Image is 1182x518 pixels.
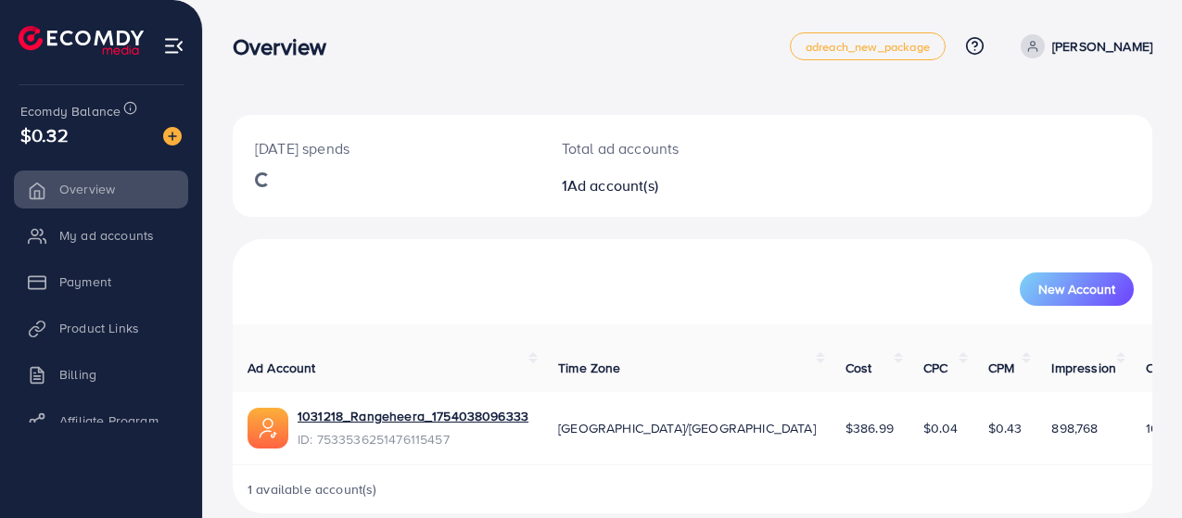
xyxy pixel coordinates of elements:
[20,102,121,120] span: Ecomdy Balance
[923,359,947,377] span: CPC
[1013,34,1152,58] a: [PERSON_NAME]
[567,175,658,196] span: Ad account(s)
[19,26,144,55] img: logo
[923,419,959,437] span: $0.04
[1051,419,1098,437] span: 898,768
[1038,283,1115,296] span: New Account
[298,430,528,449] span: ID: 7533536251476115457
[20,121,69,148] span: $0.32
[1051,359,1116,377] span: Impression
[988,419,1023,437] span: $0.43
[790,32,946,60] a: adreach_new_package
[1146,359,1181,377] span: Clicks
[1146,419,1182,437] span: 10,787
[845,359,872,377] span: Cost
[558,359,620,377] span: Time Zone
[248,480,377,499] span: 1 available account(s)
[298,407,528,425] a: 1031218_Rangeheera_1754038096333
[248,359,316,377] span: Ad Account
[562,137,747,159] p: Total ad accounts
[1052,35,1152,57] p: [PERSON_NAME]
[988,359,1014,377] span: CPM
[845,419,894,437] span: $386.99
[233,33,341,60] h3: Overview
[163,127,182,145] img: image
[558,419,816,437] span: [GEOGRAPHIC_DATA]/[GEOGRAPHIC_DATA]
[163,35,184,57] img: menu
[562,177,747,195] h2: 1
[806,41,930,53] span: adreach_new_package
[248,408,288,449] img: ic-ads-acc.e4c84228.svg
[255,137,517,159] p: [DATE] spends
[1020,272,1134,306] button: New Account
